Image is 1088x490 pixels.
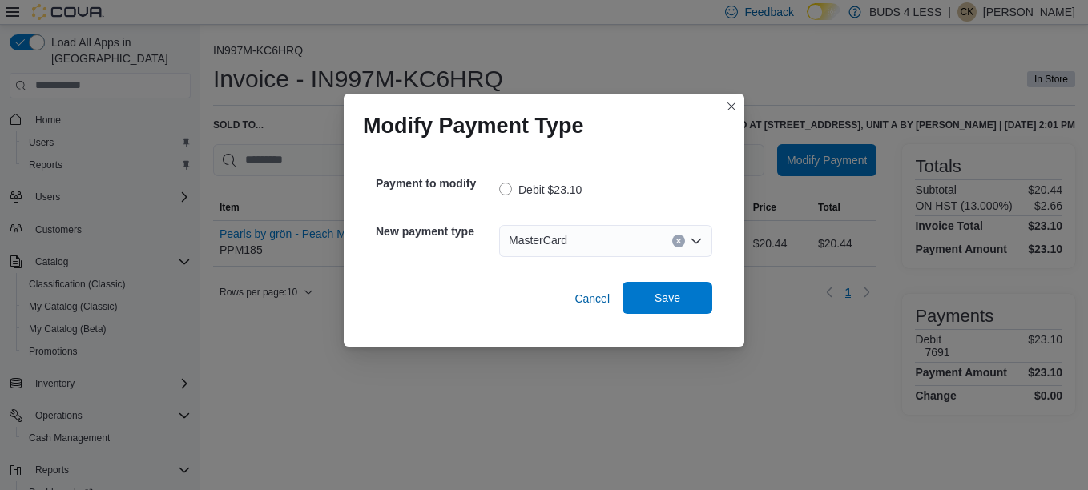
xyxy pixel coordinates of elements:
button: Closes this modal window [722,97,741,116]
button: Open list of options [690,235,703,247]
h1: Modify Payment Type [363,113,584,139]
span: Save [655,290,680,306]
span: Cancel [574,291,610,307]
button: Cancel [568,283,616,315]
h5: Payment to modify [376,167,496,199]
span: MasterCard [509,231,567,250]
input: Accessible screen reader label [574,231,575,251]
h5: New payment type [376,215,496,247]
label: Debit $23.10 [499,180,582,199]
button: Save [623,282,712,314]
button: Clear input [672,235,685,247]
